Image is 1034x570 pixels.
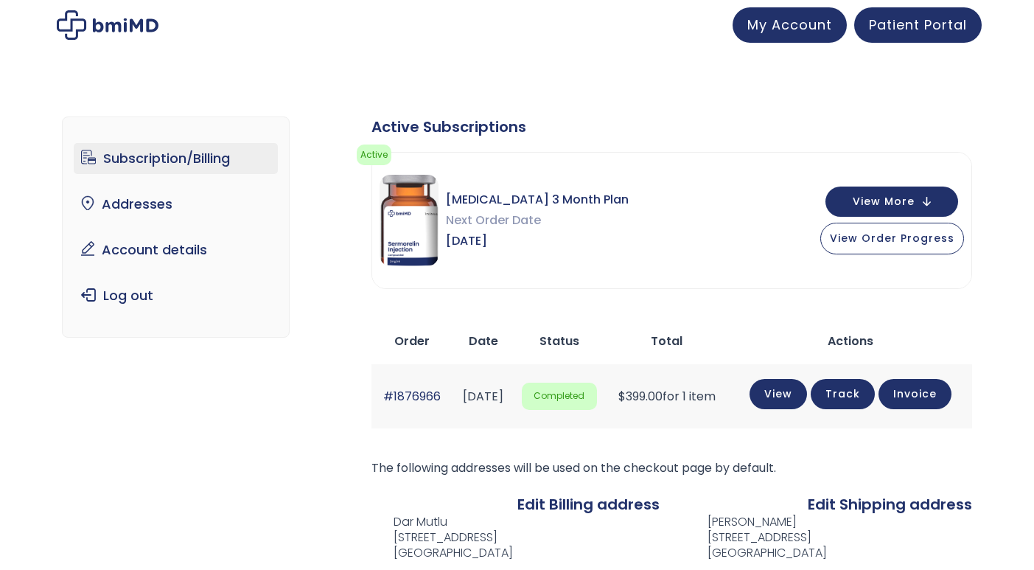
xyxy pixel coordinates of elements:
td: for 1 item [604,364,730,428]
a: Patient Portal [854,7,982,43]
span: $ [618,388,626,405]
a: View [750,379,807,409]
span: Completed [522,383,597,410]
button: View Order Progress [820,223,964,254]
address: [PERSON_NAME] [STREET_ADDRESS] [GEOGRAPHIC_DATA] [684,515,827,560]
img: My account [57,10,158,40]
a: Account details [74,234,278,265]
a: Log out [74,280,278,311]
a: Edit Billing address [517,494,660,515]
a: Addresses [74,189,278,220]
nav: Account pages [62,117,290,338]
span: [DATE] [446,231,629,251]
div: Active Subscriptions [371,117,972,137]
span: Order [394,333,430,350]
span: View More [853,197,915,206]
span: Active [357,145,391,165]
span: My Account [747,15,832,34]
span: Date [469,333,498,350]
a: Edit Shipping address [808,494,972,515]
a: #1876966 [383,388,441,405]
a: Track [811,379,875,409]
a: Subscription/Billing [74,143,278,174]
span: 399.00 [618,388,663,405]
button: View More [825,187,958,217]
span: Actions [828,333,873,350]
span: Patient Portal [869,15,967,34]
time: [DATE] [463,388,503,405]
a: Invoice [878,379,951,409]
img: Sermorelin 3 Month Plan [380,175,439,266]
span: View Order Progress [830,231,954,246]
span: Status [539,333,579,350]
span: Total [651,333,682,350]
p: The following addresses will be used on the checkout page by default. [371,458,972,479]
a: My Account [733,7,847,43]
address: Dar Mutlu [STREET_ADDRESS] [GEOGRAPHIC_DATA] [371,515,513,560]
span: [MEDICAL_DATA] 3 Month Plan [446,190,629,210]
span: Next Order Date [446,210,629,231]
